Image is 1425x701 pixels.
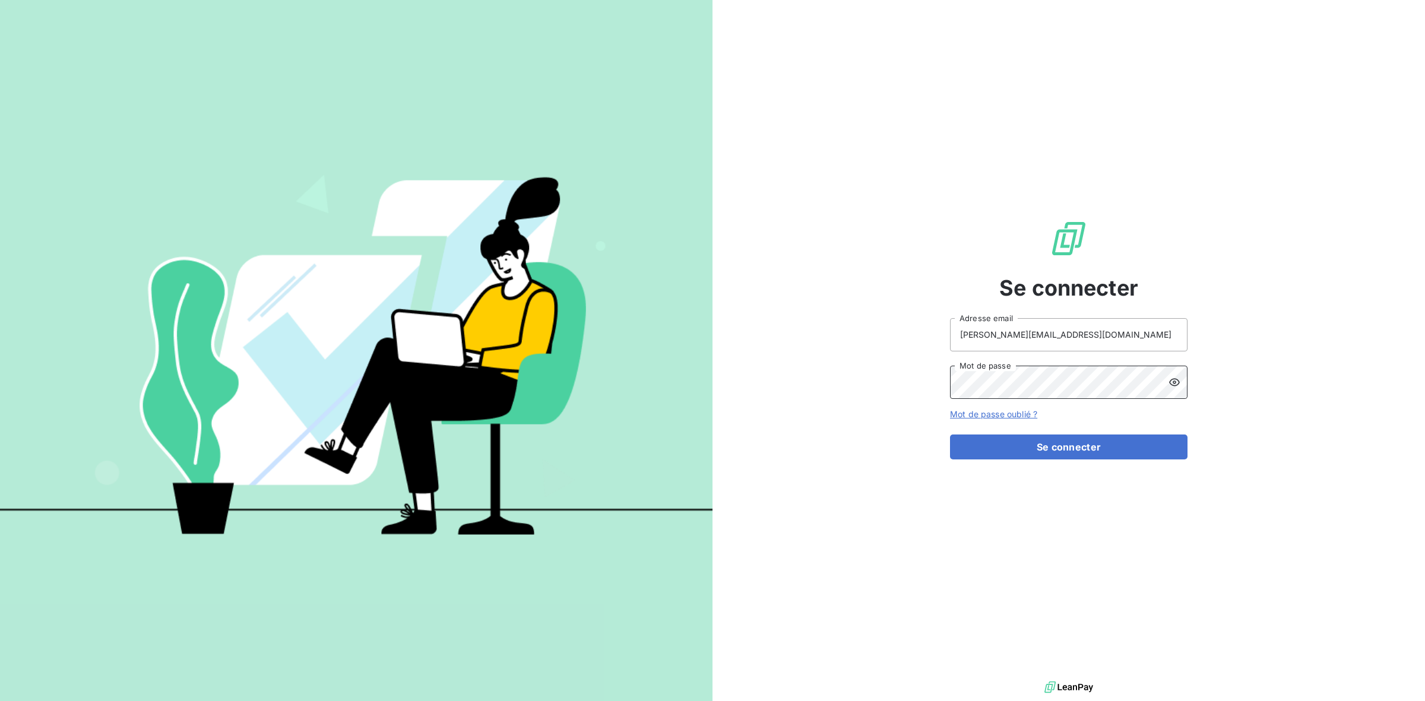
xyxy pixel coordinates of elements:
[950,318,1187,351] input: placeholder
[999,272,1138,304] span: Se connecter
[1044,678,1093,696] img: logo
[950,409,1037,419] a: Mot de passe oublié ?
[1050,220,1088,258] img: Logo LeanPay
[950,434,1187,459] button: Se connecter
